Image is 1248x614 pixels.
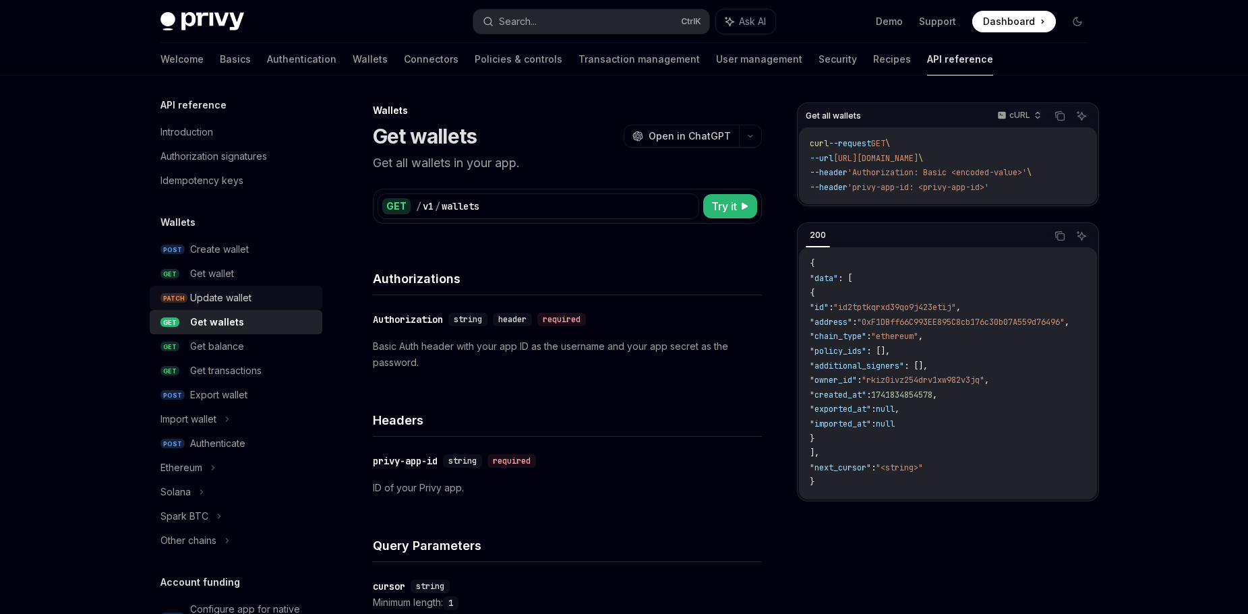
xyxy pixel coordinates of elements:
button: Search...CtrlK [473,9,709,34]
span: "policy_ids" [810,346,866,357]
a: POSTExport wallet [150,383,322,407]
div: Get balance [190,338,244,355]
a: Authentication [267,43,336,75]
span: "rkiz0ivz254drv1xw982v3jq" [862,375,984,386]
span: --header [810,167,848,178]
span: Try it [711,198,737,214]
span: , [918,331,923,342]
a: Wallets [353,43,388,75]
span: : [866,390,871,400]
span: } [810,433,814,444]
span: ], [810,448,819,458]
a: Demo [876,15,903,28]
span: \ [1027,167,1032,178]
div: GET [382,198,411,214]
h1: Get wallets [373,124,477,148]
h5: API reference [160,97,227,113]
span: , [1065,317,1069,328]
code: 1 [443,596,458,610]
div: Wallets [373,104,762,117]
span: GET [160,269,179,279]
div: Export wallet [190,387,247,403]
span: { [810,288,814,299]
div: Search... [499,13,537,30]
div: Get transactions [190,363,262,379]
h4: Authorizations [373,270,762,288]
div: required [537,313,586,326]
span: "id" [810,302,829,313]
span: null [876,419,895,429]
a: POSTCreate wallet [150,237,322,262]
button: Ask AI [1073,227,1090,245]
span: header [498,314,527,325]
button: Toggle dark mode [1067,11,1088,32]
a: Authorization signatures [150,144,322,168]
div: Update wallet [190,290,251,306]
div: Get wallets [190,314,244,330]
span: , [932,390,937,400]
div: required [487,454,536,468]
span: "created_at" [810,390,866,400]
button: Ask AI [1073,107,1090,125]
span: : [871,462,876,473]
div: 200 [806,227,830,243]
div: Spark BTC [160,508,208,524]
span: : [], [866,346,890,357]
span: \ [885,138,890,149]
span: : [], [904,361,928,371]
span: "additional_signers" [810,361,904,371]
div: / [416,199,421,213]
span: Open in ChatGPT [649,129,731,143]
span: string [454,314,482,325]
span: --request [829,138,871,149]
a: Security [819,43,857,75]
span: { [810,258,814,269]
span: "exported_at" [810,404,871,415]
span: "ethereum" [871,331,918,342]
span: string [448,456,477,466]
span: : [866,331,871,342]
a: Basics [220,43,251,75]
span: } [810,477,814,487]
span: POST [160,245,185,255]
span: "next_cursor" [810,462,871,473]
p: Get all wallets in your app. [373,154,762,173]
div: Get wallet [190,266,234,282]
div: Ethereum [160,460,202,476]
a: Introduction [150,120,322,144]
span: 1741834854578 [871,390,932,400]
div: Authorization [373,313,443,326]
p: ID of your Privy app. [373,480,762,496]
div: Import wallet [160,411,216,427]
span: POST [160,439,185,449]
a: GETGet wallet [150,262,322,286]
a: Dashboard [972,11,1056,32]
span: , [895,404,899,415]
a: Policies & controls [475,43,562,75]
p: cURL [1009,110,1030,121]
span: PATCH [160,293,187,303]
a: Transaction management [578,43,700,75]
a: Idempotency keys [150,168,322,193]
button: Copy the contents from the code block [1051,107,1069,125]
h4: Query Parameters [373,536,762,555]
a: API reference [927,43,993,75]
div: Authenticate [190,435,245,452]
div: Other chains [160,532,216,549]
a: GETGet transactions [150,359,322,383]
div: Solana [160,484,191,500]
span: 'privy-app-id: <privy-app-id>' [848,182,989,193]
span: "chain_type" [810,331,866,342]
span: "0xF1DBff66C993EE895C8cb176c30b07A559d76496" [857,317,1065,328]
a: User management [716,43,802,75]
span: : [ [838,273,852,284]
span: Dashboard [983,15,1035,28]
button: cURL [990,104,1047,127]
div: Idempotency keys [160,173,243,189]
span: POST [160,390,185,400]
div: privy-app-id [373,454,438,468]
span: "owner_id" [810,375,857,386]
span: null [876,404,895,415]
h5: Account funding [160,574,240,590]
p: Basic Auth header with your app ID as the username and your app secret as the password. [373,338,762,371]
